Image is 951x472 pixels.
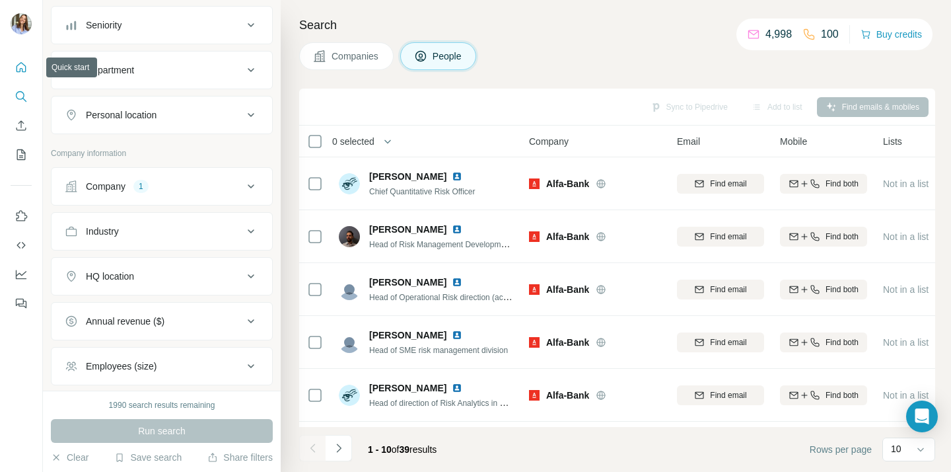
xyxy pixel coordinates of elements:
div: Seniority [86,19,122,32]
button: Enrich CSV [11,114,32,138]
span: Not in a list [883,178,929,189]
button: Find email [677,333,764,352]
span: Not in a list [883,284,929,295]
span: Company [529,135,569,148]
div: 1990 search results remaining [109,399,215,411]
button: Share filters [207,451,273,464]
button: Dashboard [11,262,32,286]
button: Annual revenue ($) [52,305,272,337]
img: Avatar [339,279,360,300]
span: Not in a list [883,231,929,242]
div: Employees (size) [86,360,157,373]
p: Company information [51,147,273,159]
span: Alfa-Bank [546,336,589,349]
img: Avatar [339,385,360,406]
img: LinkedIn logo [452,224,462,235]
span: Find both [826,178,859,190]
div: 1 [133,180,149,192]
button: Find email [677,280,764,299]
button: Find email [677,227,764,247]
button: Find email [677,385,764,405]
img: Logo of Alfa-Bank [529,284,540,295]
span: Not in a list [883,337,929,348]
button: Save search [114,451,182,464]
span: Head of Operational Risk direction (accounting) [369,292,536,302]
img: Avatar [11,13,32,34]
img: Logo of Alfa-Bank [529,231,540,242]
button: Company1 [52,171,272,202]
button: Seniority [52,9,272,41]
span: [PERSON_NAME] [369,170,446,183]
div: Department [86,63,134,77]
img: Avatar [339,332,360,353]
button: Find both [780,174,867,194]
span: Head of direction of Risk Analytics in Debt Collection [369,397,553,408]
button: Use Surfe API [11,233,32,257]
img: LinkedIn logo [452,277,462,288]
span: Not in a list [883,390,929,401]
p: 10 [891,442,901,455]
button: Navigate to next page [326,435,352,461]
span: Alfa-Bank [546,283,589,296]
img: Logo of Alfa-Bank [529,390,540,401]
div: Company [86,180,125,193]
button: Personal location [52,99,272,131]
span: Mobile [780,135,807,148]
img: Logo of Alfa-Bank [529,178,540,189]
p: 4,998 [765,26,792,42]
div: Personal location [86,108,157,122]
span: Rows per page [810,443,872,456]
button: Find both [780,385,867,405]
div: HQ location [86,270,134,283]
span: Alfa-Bank [546,389,589,402]
button: Department [52,54,272,86]
p: 100 [821,26,839,42]
div: Annual revenue ($) [86,315,164,328]
span: Head of SME risk management division [369,346,508,355]
button: Quick start [11,56,32,79]
span: of [392,444,400,455]
img: Avatar [339,226,360,247]
span: 39 [400,444,410,455]
button: Find both [780,280,867,299]
span: 0 selected [332,135,374,148]
span: Find both [826,336,859,348]
img: LinkedIn logo [452,171,462,182]
span: Find email [710,389,746,401]
span: [PERSON_NAME] [369,223,446,236]
span: Alfa-Bank [546,230,589,243]
span: Find both [826,284,859,295]
span: [PERSON_NAME] [369,329,446,342]
span: Alfa-Bank [546,177,589,190]
button: Find both [780,333,867,352]
span: Head of Risk Management Development in Retail Startups [369,239,575,249]
button: Buy credits [861,25,922,44]
span: Find both [826,389,859,401]
img: LinkedIn logo [452,330,462,340]
button: My lists [11,143,32,167]
span: People [433,50,463,63]
button: Find both [780,227,867,247]
img: Avatar [339,173,360,194]
span: Find email [710,336,746,348]
span: [PERSON_NAME] [369,276,446,289]
span: Find both [826,231,859,243]
span: Find email [710,284,746,295]
span: Email [677,135,700,148]
span: Companies [332,50,380,63]
span: Lists [883,135,902,148]
div: Open Intercom Messenger [906,401,938,432]
span: results [368,444,437,455]
img: Logo of Alfa-Bank [529,337,540,348]
img: LinkedIn logo [452,383,462,393]
span: 1 - 10 [368,444,392,455]
span: [PERSON_NAME] [369,381,446,395]
button: Use Surfe on LinkedIn [11,204,32,228]
button: Feedback [11,292,32,315]
button: Industry [52,216,272,247]
button: HQ location [52,260,272,292]
h4: Search [299,16,935,34]
button: Search [11,85,32,108]
button: Employees (size) [52,350,272,382]
span: Find email [710,231,746,243]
